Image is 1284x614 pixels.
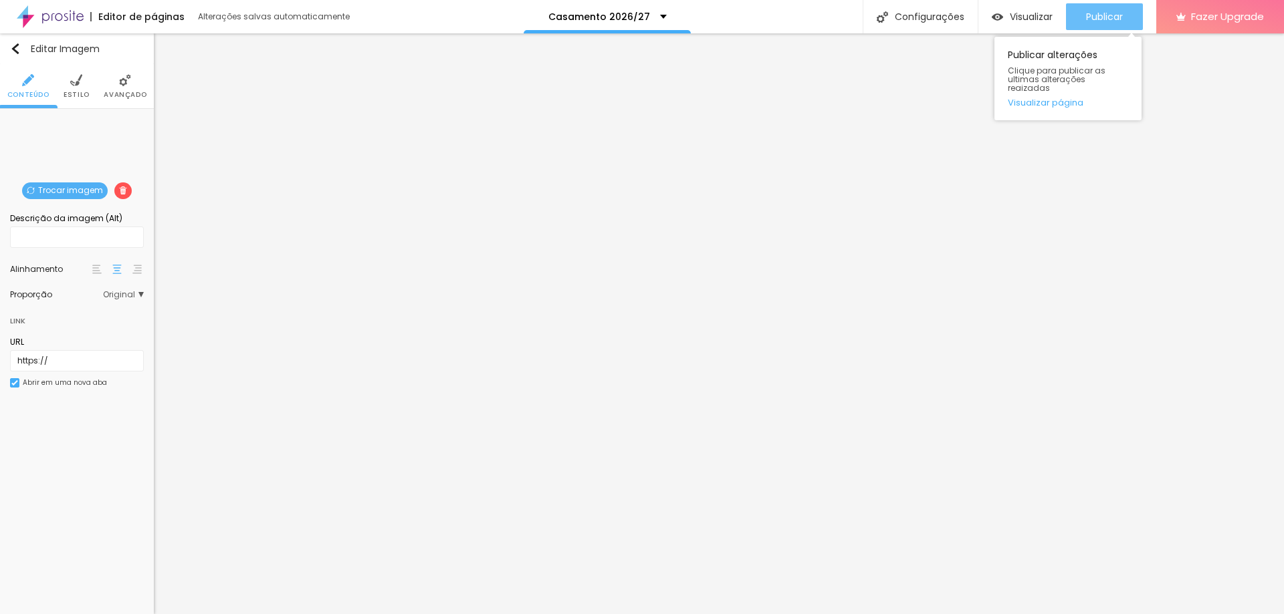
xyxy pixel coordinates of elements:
div: Abrir em uma nova aba [23,379,107,386]
img: paragraph-left-align.svg [92,265,102,274]
img: paragraph-right-align.svg [132,265,142,274]
span: Clique para publicar as ultimas alterações reaizadas [1008,66,1128,93]
span: Visualizar [1010,11,1053,22]
img: Icone [70,74,82,86]
span: Original [103,291,144,299]
img: Icone [119,186,127,194]
span: Fazer Upgrade [1191,11,1264,22]
div: Alterações salvas automaticamente [198,13,352,21]
img: paragraph-center-align.svg [112,265,122,274]
div: URL [10,336,144,348]
div: Editor de páginas [90,12,185,21]
span: Avançado [104,92,146,98]
div: Editar Imagem [10,43,100,54]
div: Publicar alterações [994,37,1142,120]
span: Publicar [1086,11,1123,22]
div: Link [10,313,25,328]
img: Icone [27,186,35,194]
iframe: Editor [154,33,1284,614]
div: Link [10,305,144,329]
button: Publicar [1066,3,1143,30]
img: view-1.svg [992,11,1003,23]
img: Icone [22,74,34,86]
span: Conteúdo [7,92,49,98]
img: Icone [877,11,888,23]
div: Descrição da imagem (Alt) [10,212,144,224]
img: Icone [119,74,131,86]
div: Alinhamento [10,265,90,273]
img: Icone [10,43,21,54]
span: Estilo [64,92,90,98]
p: Casamento 2026/27 [548,12,650,21]
span: Trocar imagem [22,182,108,199]
button: Visualizar [978,3,1066,30]
img: Icone [11,379,18,386]
div: Proporção [10,291,103,299]
a: Visualizar página [1008,98,1128,107]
